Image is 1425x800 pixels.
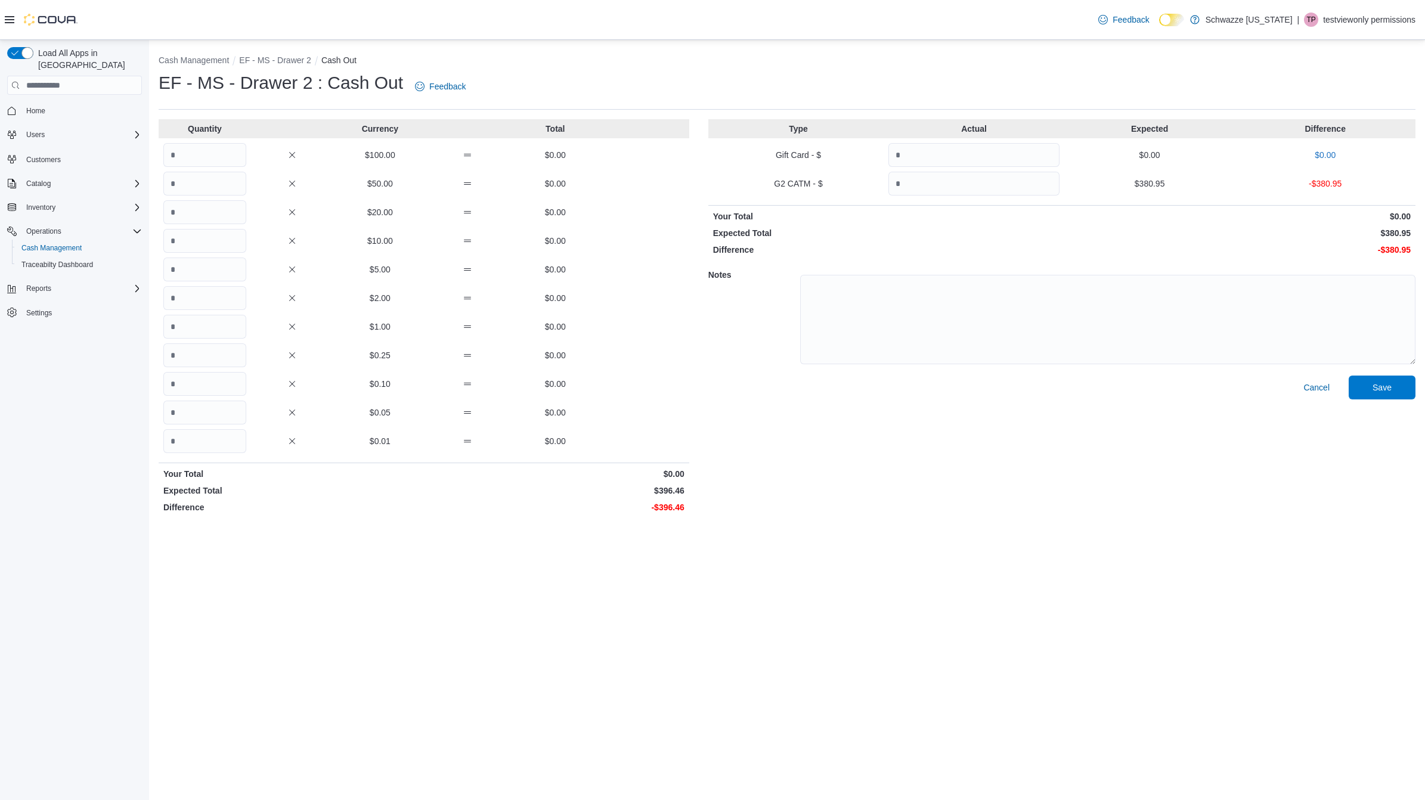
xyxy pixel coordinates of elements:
[12,240,147,256] button: Cash Management
[21,305,142,320] span: Settings
[1206,13,1293,27] p: Schwazze [US_STATE]
[163,200,246,224] input: Quantity
[426,468,684,480] p: $0.00
[21,200,142,215] span: Inventory
[239,55,311,65] button: EF - MS - Drawer 2
[163,315,246,339] input: Quantity
[21,176,55,191] button: Catalog
[1304,13,1318,27] div: testviewonly permissions
[21,151,142,166] span: Customers
[26,106,45,116] span: Home
[17,258,98,272] a: Traceabilty Dashboard
[21,281,142,296] span: Reports
[1064,227,1411,239] p: $380.95
[1064,123,1235,135] p: Expected
[514,292,597,304] p: $0.00
[339,123,422,135] p: Currency
[321,55,357,65] button: Cash Out
[17,241,142,255] span: Cash Management
[514,378,597,390] p: $0.00
[339,292,422,304] p: $2.00
[888,172,1060,196] input: Quantity
[1064,244,1411,256] p: -$380.95
[163,429,246,453] input: Quantity
[1299,376,1334,399] button: Cancel
[1373,382,1392,393] span: Save
[26,179,51,188] span: Catalog
[713,123,884,135] p: Type
[159,55,229,65] button: Cash Management
[163,401,246,424] input: Quantity
[1064,210,1411,222] p: $0.00
[410,75,470,98] a: Feedback
[1240,123,1411,135] p: Difference
[26,130,45,139] span: Users
[1093,8,1154,32] a: Feedback
[21,306,57,320] a: Settings
[163,143,246,167] input: Quantity
[713,244,1060,256] p: Difference
[163,258,246,281] input: Quantity
[514,321,597,333] p: $0.00
[163,286,246,310] input: Quantity
[21,176,142,191] span: Catalog
[339,349,422,361] p: $0.25
[1303,382,1330,393] span: Cancel
[1064,178,1235,190] p: $380.95
[514,206,597,218] p: $0.00
[159,54,1415,69] nav: An example of EuiBreadcrumbs
[429,80,466,92] span: Feedback
[1240,149,1411,161] p: $0.00
[159,71,403,95] h1: EF - MS - Drawer 2 : Cash Out
[514,263,597,275] p: $0.00
[339,235,422,247] p: $10.00
[713,149,884,161] p: Gift Card - $
[2,199,147,216] button: Inventory
[1159,14,1184,26] input: Dark Mode
[339,378,422,390] p: $0.10
[1159,26,1160,27] span: Dark Mode
[2,223,147,240] button: Operations
[713,178,884,190] p: G2 CATM - $
[21,103,142,118] span: Home
[1064,149,1235,161] p: $0.00
[21,104,50,118] a: Home
[2,175,147,192] button: Catalog
[339,263,422,275] p: $5.00
[163,501,422,513] p: Difference
[21,260,93,269] span: Traceabilty Dashboard
[2,280,147,297] button: Reports
[24,14,78,26] img: Cova
[1297,13,1300,27] p: |
[514,149,597,161] p: $0.00
[339,149,422,161] p: $100.00
[163,229,246,253] input: Quantity
[339,407,422,418] p: $0.05
[514,123,597,135] p: Total
[21,128,142,142] span: Users
[1349,376,1415,399] button: Save
[888,143,1060,167] input: Quantity
[2,126,147,143] button: Users
[339,178,422,190] p: $50.00
[17,241,86,255] a: Cash Management
[21,281,56,296] button: Reports
[1323,13,1415,27] p: testviewonly permissions
[26,284,51,293] span: Reports
[7,97,142,352] nav: Complex example
[708,263,798,287] h5: Notes
[514,349,597,361] p: $0.00
[17,258,142,272] span: Traceabilty Dashboard
[26,155,61,165] span: Customers
[26,203,55,212] span: Inventory
[26,227,61,236] span: Operations
[21,243,82,253] span: Cash Management
[514,235,597,247] p: $0.00
[21,224,142,238] span: Operations
[339,435,422,447] p: $0.01
[426,501,684,513] p: -$396.46
[713,210,1060,222] p: Your Total
[163,485,422,497] p: Expected Total
[21,224,66,238] button: Operations
[21,153,66,167] a: Customers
